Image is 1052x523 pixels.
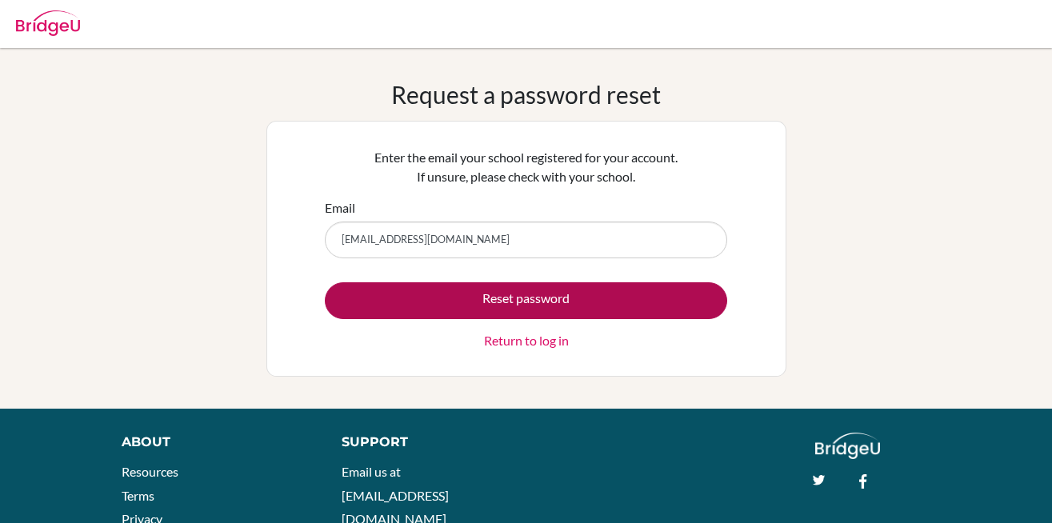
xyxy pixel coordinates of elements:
[484,331,569,350] a: Return to log in
[325,282,727,319] button: Reset password
[122,433,306,452] div: About
[342,433,510,452] div: Support
[122,488,154,503] a: Terms
[325,198,355,218] label: Email
[391,80,661,109] h1: Request a password reset
[16,10,80,36] img: Bridge-U
[325,148,727,186] p: Enter the email your school registered for your account. If unsure, please check with your school.
[122,464,178,479] a: Resources
[815,433,880,459] img: logo_white@2x-f4f0deed5e89b7ecb1c2cc34c3e3d731f90f0f143d5ea2071677605dd97b5244.png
